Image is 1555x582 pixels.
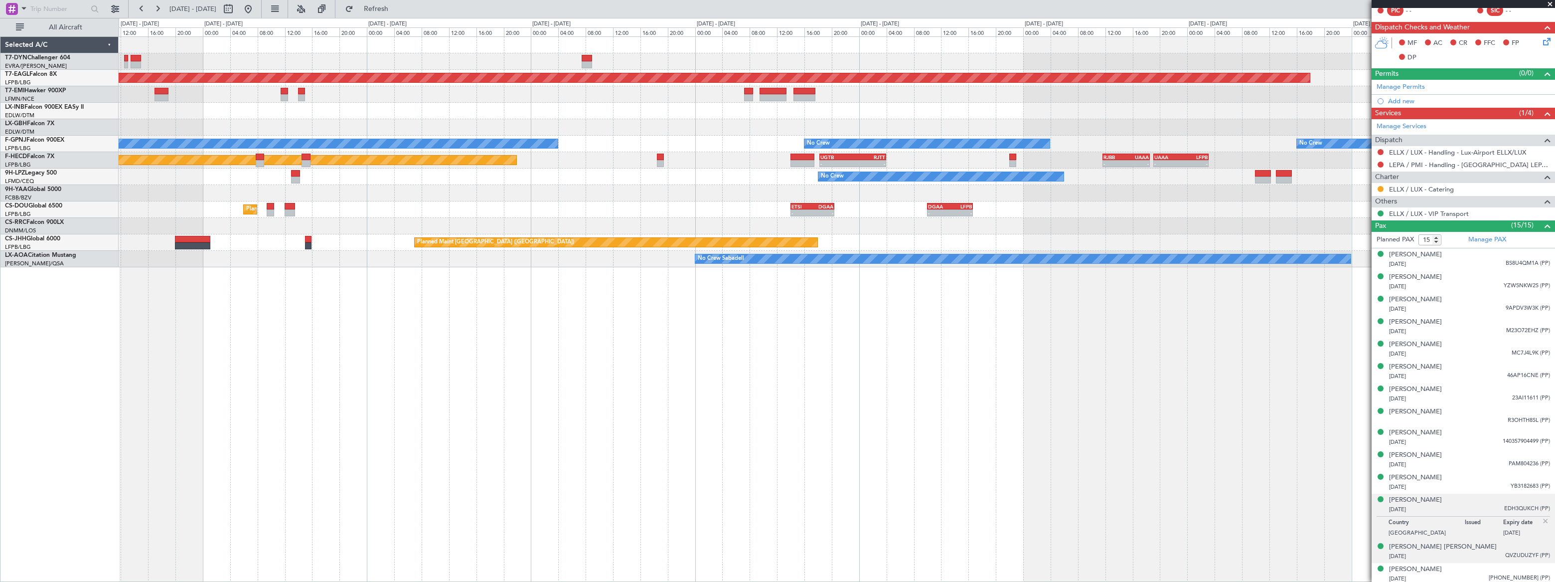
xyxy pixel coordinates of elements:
a: LFPB/LBG [5,161,31,169]
div: 04:00 [394,27,422,36]
span: FP [1512,38,1519,48]
span: [DATE] - [DATE] [169,4,216,13]
div: 12:00 [777,27,804,36]
div: 04:00 [558,27,586,36]
p: Issued [1465,519,1503,529]
div: 08:00 [258,27,285,36]
div: 20:00 [504,27,531,36]
div: [DATE] - [DATE] [697,20,735,28]
div: UAAA [1126,154,1149,160]
a: 9H-LPZLegacy 500 [5,170,57,176]
span: M23O72EHZ (PP) [1506,327,1550,335]
div: [DATE] - [DATE] [1025,20,1063,28]
div: Planned Maint [GEOGRAPHIC_DATA] ([GEOGRAPHIC_DATA]) [246,202,403,217]
div: ETSI [791,203,812,209]
div: No Crew [1299,136,1322,151]
a: LFPB/LBG [5,210,31,218]
div: [DATE] - [DATE] [121,20,159,28]
div: No Crew Sabadell [698,251,744,266]
div: 16:00 [1133,27,1160,36]
span: Refresh [355,5,397,12]
a: T7-DYNChallenger 604 [5,55,70,61]
div: [DATE] - [DATE] [368,20,407,28]
div: 04:00 [887,27,914,36]
a: DNMM/LOS [5,227,36,234]
div: 04:00 [230,27,258,36]
div: 00:00 [1023,27,1051,36]
div: LFPB [1181,154,1208,160]
div: - - [1506,6,1528,15]
div: - [791,210,812,216]
div: No Crew [821,169,844,184]
p: [GEOGRAPHIC_DATA] [1389,529,1465,539]
div: 16:00 [640,27,668,36]
span: [DATE] [1389,506,1406,513]
div: 08:00 [586,27,613,36]
div: - [1103,161,1126,167]
span: [DATE] [1389,438,1406,446]
div: DGAA [928,203,950,209]
a: LFMD/CEQ [5,178,34,185]
div: [PERSON_NAME] [1389,428,1442,438]
div: UAAA [1154,154,1181,160]
span: R3OHTH8SL (PP) [1508,416,1550,425]
a: Manage Permits [1377,82,1425,92]
div: PIC [1387,5,1403,16]
div: 12:00 [1105,27,1133,36]
div: - - [1406,6,1428,15]
div: [PERSON_NAME] [1389,362,1442,372]
div: [PERSON_NAME] [1389,385,1442,394]
div: 20:00 [668,27,695,36]
div: Add new [1388,97,1550,105]
span: T7-EAGL [5,71,29,77]
div: No Crew [807,136,830,151]
div: [PERSON_NAME] [1389,295,1442,305]
a: CS-DOUGlobal 6500 [5,203,62,209]
span: Dispatch [1375,135,1402,146]
span: BS8U4QM1A (PP) [1506,259,1550,268]
span: LX-GBH [5,121,27,127]
button: All Aircraft [11,19,108,35]
span: 9H-YAA [5,187,27,193]
span: [DATE] [1389,260,1406,268]
div: - [1154,161,1181,167]
div: [DATE] - [DATE] [532,20,571,28]
img: close [1541,517,1550,526]
a: LFPB/LBG [5,145,31,152]
div: 08:00 [1078,27,1105,36]
a: EDLW/DTM [5,128,34,136]
span: Pax [1375,220,1386,232]
span: 140357904499 (PP) [1503,437,1550,446]
span: CS-JHH [5,236,26,242]
span: T7-DYN [5,55,27,61]
div: 16:00 [476,27,504,36]
span: CS-DOU [5,203,28,209]
span: Dispatch Checks and Weather [1375,22,1470,33]
div: 20:00 [832,27,859,36]
span: Charter [1375,172,1399,183]
div: 20:00 [996,27,1023,36]
div: RJBB [1103,154,1126,160]
div: - [1126,161,1149,167]
div: UGTB [820,154,853,160]
div: 04:00 [722,27,750,36]
p: [DATE] [1503,529,1542,539]
div: [PERSON_NAME] [1389,450,1442,460]
div: [PERSON_NAME] [1389,473,1442,483]
a: [PERSON_NAME]/QSA [5,260,64,267]
div: 00:00 [1352,27,1379,36]
span: [DATE] [1389,553,1406,560]
span: [DATE] [1389,395,1406,402]
div: 00:00 [531,27,558,36]
div: 00:00 [1187,27,1215,36]
span: YB3182683 (PP) [1511,482,1550,491]
div: 08:00 [750,27,777,36]
a: EVRA/[PERSON_NAME] [5,62,67,70]
a: LFPB/LBG [5,79,31,86]
span: [DATE] [1389,328,1406,335]
span: [DATE] [1389,461,1406,468]
a: T7-EAGLFalcon 8X [5,71,57,77]
p: Country [1389,519,1465,529]
div: - [950,210,972,216]
a: LFPB/LBG [5,243,31,251]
